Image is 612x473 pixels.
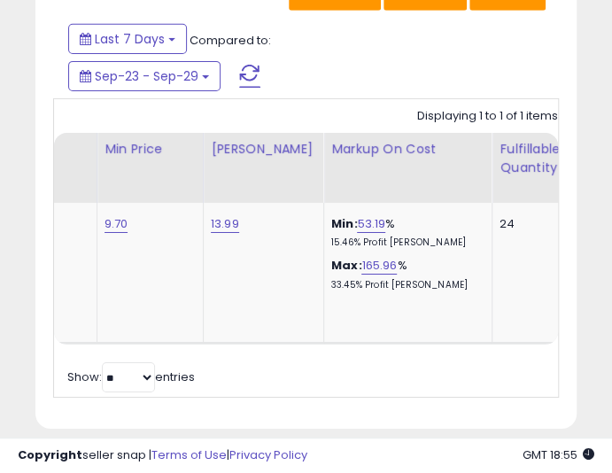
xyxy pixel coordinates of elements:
[190,32,271,49] span: Compared to:
[105,140,196,159] div: Min Price
[68,24,187,54] button: Last 7 Days
[95,30,165,48] span: Last 7 Days
[417,108,558,125] div: Displaying 1 to 1 of 1 items
[105,215,128,233] a: 9.70
[500,216,554,232] div: 24
[67,368,195,385] span: Show: entries
[323,133,492,203] th: The percentage added to the cost of goods (COGS) that forms the calculator for Min & Max prices.
[18,446,82,463] strong: Copyright
[331,279,478,291] p: 33.45% Profit [PERSON_NAME]
[331,258,478,291] div: %
[523,446,594,463] span: 2025-10-7 18:55 GMT
[331,140,484,159] div: Markup on Cost
[331,257,362,274] b: Max:
[68,61,221,91] button: Sep-23 - Sep-29
[500,140,561,177] div: Fulfillable Quantity
[361,257,397,275] a: 165.96
[331,215,358,232] b: Min:
[357,215,385,233] a: 53.19
[229,446,307,463] a: Privacy Policy
[18,447,307,464] div: seller snap | |
[211,215,239,233] a: 13.99
[331,216,478,249] div: %
[151,446,227,463] a: Terms of Use
[211,140,316,159] div: [PERSON_NAME]
[331,237,478,249] p: 15.46% Profit [PERSON_NAME]
[95,67,198,85] span: Sep-23 - Sep-29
